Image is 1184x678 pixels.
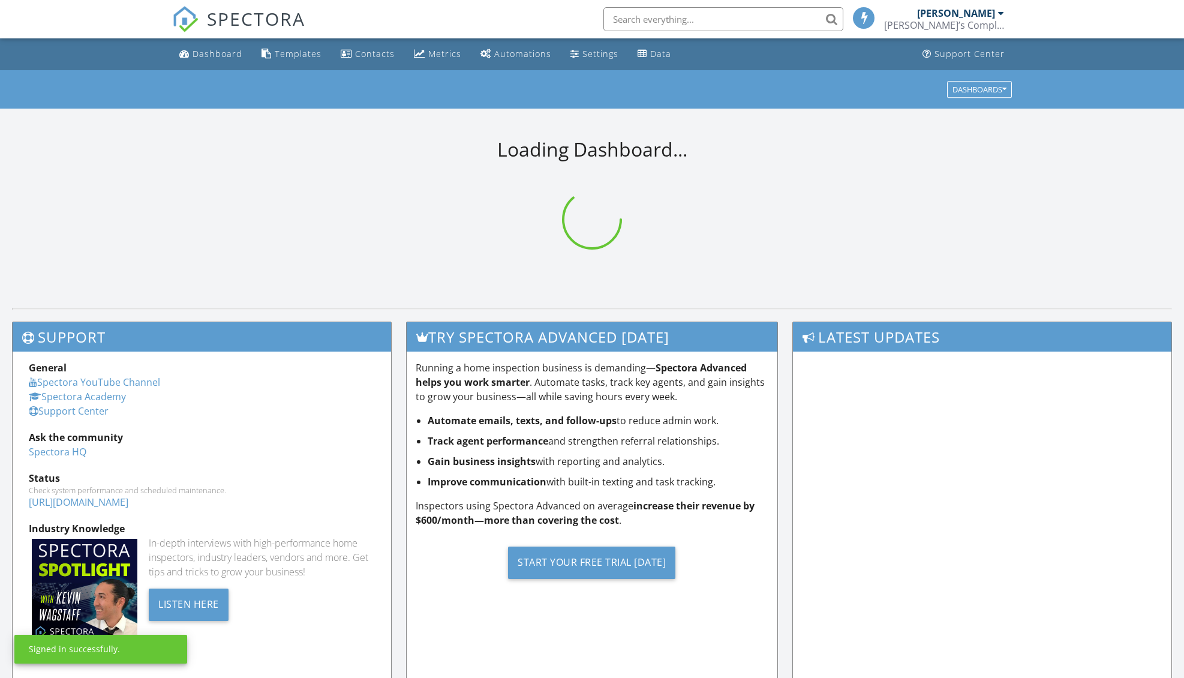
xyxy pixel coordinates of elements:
[633,43,676,65] a: Data
[149,589,229,621] div: Listen Here
[29,404,109,418] a: Support Center
[29,521,375,536] div: Industry Knowledge
[428,434,769,448] li: and strengthen referral relationships.
[918,43,1009,65] a: Support Center
[566,43,623,65] a: Settings
[416,499,769,527] p: Inspectors using Spectora Advanced on average .
[917,7,995,19] div: [PERSON_NAME]
[149,597,229,610] a: Listen Here
[355,48,395,59] div: Contacts
[29,361,67,374] strong: General
[952,85,1006,94] div: Dashboards
[793,322,1171,352] h3: Latest Updates
[476,43,556,65] a: Automations (Basic)
[257,43,326,65] a: Templates
[207,6,305,31] span: SPECTORA
[428,455,536,468] strong: Gain business insights
[428,413,769,428] li: to reduce admin work.
[603,7,843,31] input: Search everything...
[428,454,769,469] li: with reporting and analytics.
[175,43,247,65] a: Dashboard
[428,414,617,427] strong: Automate emails, texts, and follow-ups
[508,547,675,579] div: Start Your Free Trial [DATE]
[29,485,375,495] div: Check system performance and scheduled maintenance.
[29,643,120,655] div: Signed in successfully.
[407,322,778,352] h3: Try spectora advanced [DATE]
[947,81,1012,98] button: Dashboards
[172,6,199,32] img: The Best Home Inspection Software - Spectora
[32,539,137,644] img: Spectoraspolightmain
[582,48,618,59] div: Settings
[416,537,769,588] a: Start Your Free Trial [DATE]
[29,471,375,485] div: Status
[416,361,769,404] p: Running a home inspection business is demanding— . Automate tasks, track key agents, and gain ins...
[416,499,755,527] strong: increase their revenue by $600/month—more than covering the cost
[409,43,466,65] a: Metrics
[416,361,747,389] strong: Spectora Advanced helps you work smarter
[428,434,548,448] strong: Track agent performance
[934,48,1005,59] div: Support Center
[29,376,160,389] a: Spectora YouTube Channel
[13,322,391,352] h3: Support
[29,390,126,403] a: Spectora Academy
[29,496,128,509] a: [URL][DOMAIN_NAME]
[428,475,546,488] strong: Improve communication
[494,48,551,59] div: Automations
[149,536,374,579] div: In-depth interviews with high-performance home inspectors, industry leaders, vendors and more. Ge...
[29,430,375,445] div: Ask the community
[884,19,1004,31] div: Tom’s Complete Construction
[193,48,242,59] div: Dashboard
[172,16,305,41] a: SPECTORA
[650,48,671,59] div: Data
[428,48,461,59] div: Metrics
[336,43,399,65] a: Contacts
[428,475,769,489] li: with built-in texting and task tracking.
[275,48,321,59] div: Templates
[29,445,86,458] a: Spectora HQ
